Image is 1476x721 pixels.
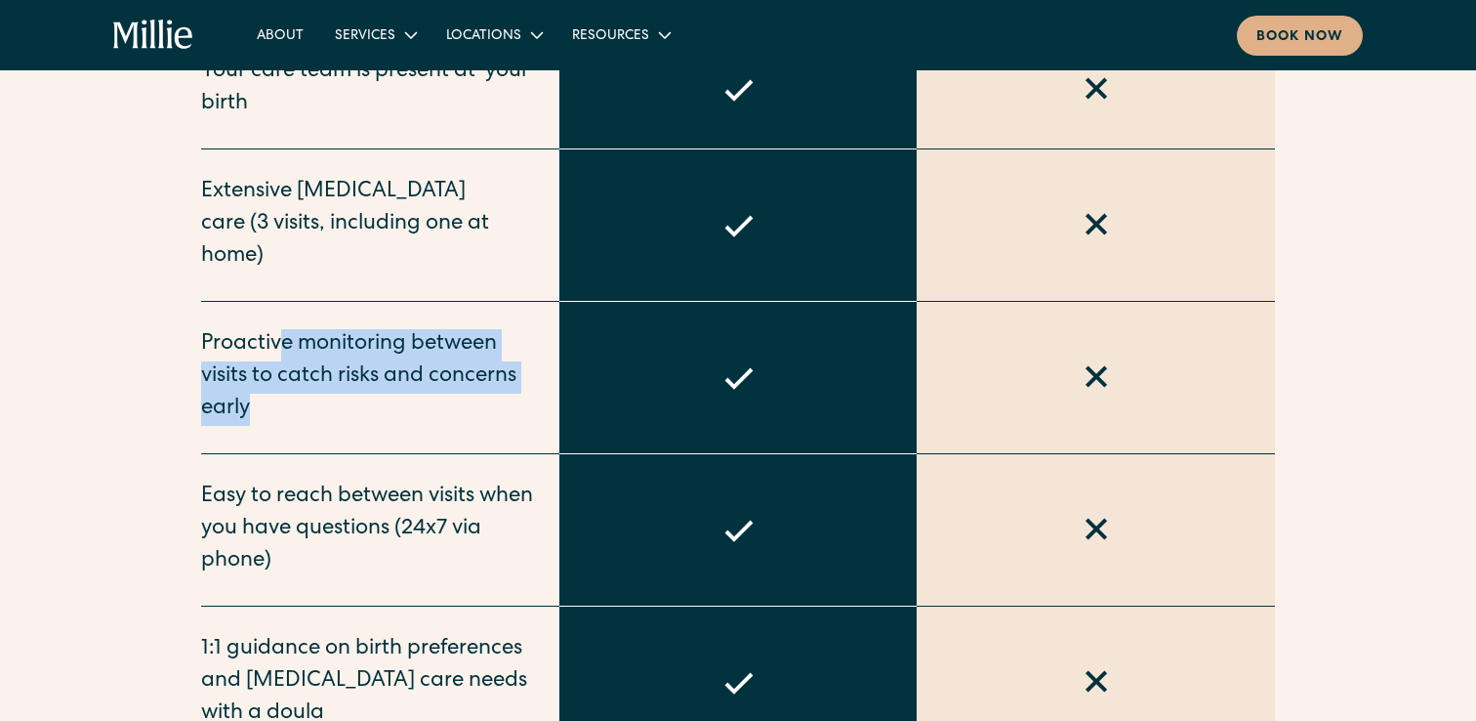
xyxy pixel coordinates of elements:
div: Services [319,19,430,51]
div: Resources [572,26,649,47]
div: Locations [430,19,556,51]
div: Proactive monitoring between visits to catch risks and concerns early [201,329,536,426]
div: Resources [556,19,684,51]
div: Book now [1256,27,1343,48]
div: Services [335,26,395,47]
div: Locations [446,26,521,47]
a: home [113,20,194,51]
div: Your care team is present at your birth [201,57,536,121]
a: Book now [1237,16,1363,56]
div: Easy to reach between visits when you have questions (24x7 via phone) [201,482,536,578]
div: Extensive [MEDICAL_DATA] care (3 visits, including one at home) [201,177,536,274]
a: About [241,19,319,51]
